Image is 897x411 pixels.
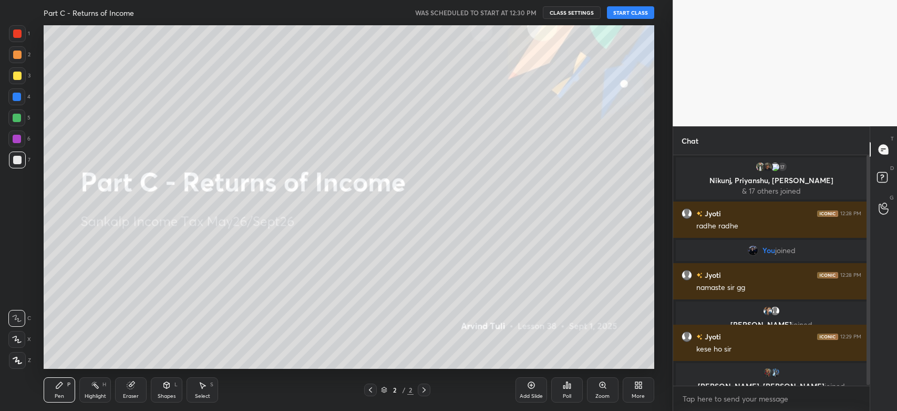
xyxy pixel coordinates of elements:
[817,272,838,278] img: iconic-dark.1390631f.png
[682,176,861,185] p: Nikunj, Priyanshu, [PERSON_NAME]
[8,88,30,105] div: 4
[840,210,861,217] div: 12:28 PM
[890,164,894,172] p: D
[210,382,213,387] div: S
[696,273,703,278] img: no-rating-badge.077c3623.svg
[682,320,861,329] p: [PERSON_NAME]
[673,155,870,386] div: grid
[762,306,773,316] img: 9334d1c78b9843dab4e6b17bc4016418.jpg
[8,310,31,327] div: C
[682,332,692,342] img: default.png
[8,109,30,126] div: 5
[696,283,861,293] div: namaste sir gg
[85,394,106,399] div: Highlight
[563,394,571,399] div: Poll
[67,382,70,387] div: P
[44,8,134,18] h4: Part C - Returns of Income
[762,246,775,255] span: You
[703,208,721,219] h6: Jyoti
[792,319,812,329] span: joined
[696,344,861,355] div: kese ho sir
[703,331,721,342] h6: Jyoti
[682,270,692,280] img: default.png
[817,334,838,340] img: iconic-dark.1390631f.png
[824,381,845,391] span: joined
[55,394,64,399] div: Pen
[748,245,758,256] img: 3ecc4a16164f415e9c6631d6952294ad.jpg
[123,394,139,399] div: Eraser
[520,394,543,399] div: Add Slide
[407,385,414,395] div: 2
[595,394,610,399] div: Zoom
[777,162,788,172] div: 17
[9,25,30,42] div: 1
[402,387,405,393] div: /
[703,269,721,280] h6: Jyoti
[607,6,654,19] button: START CLASS
[9,67,30,84] div: 3
[682,208,692,219] img: default.png
[696,334,703,340] img: no-rating-badge.077c3623.svg
[9,352,31,369] div: Z
[8,131,30,147] div: 6
[770,367,780,378] img: 614ba35ab8e04416865eec39fb9d50ea.jpg
[891,135,894,143] p: T
[673,127,707,155] p: Chat
[158,394,176,399] div: Shapes
[775,246,796,255] span: joined
[762,162,773,172] img: 6a446bcb84c4426794f05424e671c0bc.jpg
[817,210,838,217] img: iconic-dark.1390631f.png
[102,382,106,387] div: H
[770,306,780,316] img: default.png
[770,162,780,172] img: 3
[9,46,30,63] div: 2
[890,194,894,202] p: G
[762,367,773,378] img: 91b02b8d58f541d58a81fcd44ea91e94.jpg
[415,8,537,17] h5: WAS SCHEDULED TO START AT 12:30 PM
[682,187,861,195] p: & 17 others joined
[840,334,861,340] div: 12:29 PM
[543,6,601,19] button: CLASS SETTINGS
[9,152,30,168] div: 7
[8,331,31,348] div: X
[174,382,178,387] div: L
[195,394,210,399] div: Select
[840,272,861,278] div: 12:28 PM
[696,211,703,217] img: no-rating-badge.077c3623.svg
[632,394,645,399] div: More
[682,382,861,390] p: [PERSON_NAME], [PERSON_NAME]
[389,387,400,393] div: 2
[755,162,766,172] img: 108bebe2677f48a48fb3fec8d13f60aa.jpg
[696,221,861,232] div: radhe radhe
